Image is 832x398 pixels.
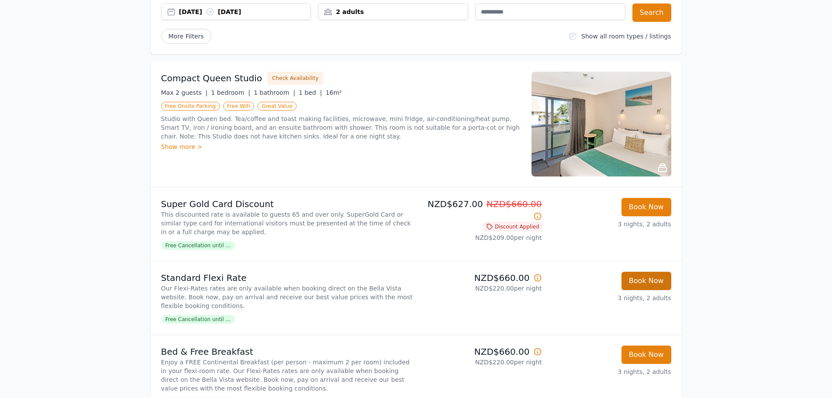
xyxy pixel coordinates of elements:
h3: Compact Queen Studio [161,72,262,84]
span: Free Cancellation until ... [161,315,235,324]
button: Book Now [621,272,671,290]
span: Free Cancellation until ... [161,241,235,250]
span: Great Value [258,102,296,111]
span: 1 bedroom | [211,89,250,96]
p: Super Gold Card Discount [161,198,413,210]
span: 16m² [325,89,342,96]
p: 3 nights, 2 adults [549,367,671,376]
p: Standard Flexi Rate [161,272,413,284]
button: Book Now [621,346,671,364]
button: Check Availability [267,72,323,85]
button: Search [632,3,671,22]
label: Show all room types / listings [581,33,671,40]
p: NZD$220.00 per night [420,284,542,293]
p: NZD$660.00 [420,272,542,284]
div: [DATE] [DATE] [179,7,311,16]
div: Show more > [161,142,521,151]
p: Bed & Free Breakfast [161,346,413,358]
p: 3 nights, 2 adults [549,220,671,228]
span: More Filters [161,29,211,44]
p: NZD$627.00 [420,198,542,222]
p: NZD$209.00 per night [420,233,542,242]
p: 3 nights, 2 adults [549,294,671,302]
p: This discounted rate is available to guests 65 and over only. SuperGold Card or similar type card... [161,210,413,236]
span: 1 bathroom | [254,89,295,96]
p: NZD$660.00 [420,346,542,358]
button: Book Now [621,198,671,216]
span: 1 bed | [299,89,322,96]
span: Free WiFi [223,102,255,111]
div: 2 adults [318,7,468,16]
p: Enjoy a FREE Continental Breakfast (per person - maximum 2 per room) included in your flexi-room ... [161,358,413,393]
p: NZD$220.00 per night [420,358,542,367]
span: Max 2 guests | [161,89,208,96]
span: Discount Applied [483,222,542,231]
span: NZD$660.00 [487,199,542,209]
span: Free Onsite Parking [161,102,220,111]
p: Our Flexi-Rates rates are only available when booking direct on the Bella Vista website. Book now... [161,284,413,310]
p: Studio with Queen bed. Tea/coffee and toast making facilities, microwave, mini fridge, air-condit... [161,114,521,141]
